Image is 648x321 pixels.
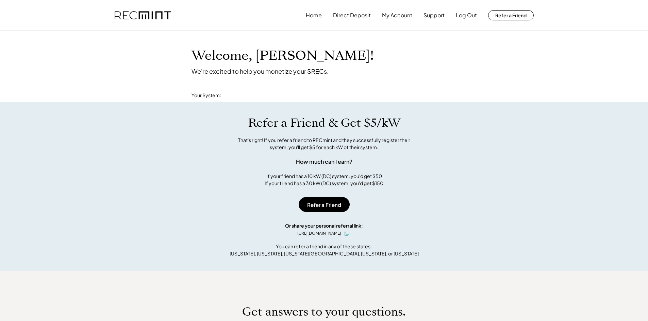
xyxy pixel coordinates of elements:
button: Direct Deposit [333,8,371,22]
h1: Welcome, [PERSON_NAME]! [192,48,374,64]
div: If your friend has a 10 kW (DC) system, you'd get $50 If your friend has a 30 kW (DC) system, you... [265,173,383,187]
button: Log Out [456,8,477,22]
button: Refer a Friend [299,197,350,212]
div: Or share your personal referral link: [285,222,363,229]
div: We're excited to help you monetize your SRECs. [192,67,329,75]
div: You can refer a friend in any of these states: [US_STATE], [US_STATE], [US_STATE][GEOGRAPHIC_DATA... [230,243,419,257]
button: Support [423,8,445,22]
h1: Refer a Friend & Get $5/kW [248,116,400,130]
div: How much can I earn? [296,158,352,166]
button: Refer a Friend [488,10,534,20]
button: click to copy [343,229,351,237]
div: Your System: [192,92,221,99]
div: That's right! If you refer a friend to RECmint and they successfully register their system, you'l... [231,137,418,151]
img: recmint-logotype%403x.png [115,11,171,20]
button: My Account [382,8,412,22]
h1: Get answers to your questions. [242,305,406,319]
div: [URL][DOMAIN_NAME] [297,230,341,236]
button: Home [306,8,322,22]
